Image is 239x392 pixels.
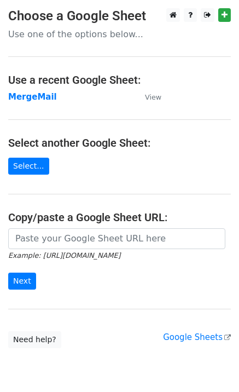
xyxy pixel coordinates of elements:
h4: Use a recent Google Sheet: [8,73,231,87]
input: Next [8,273,36,290]
a: Need help? [8,331,61,348]
p: Use one of the options below... [8,28,231,40]
h4: Copy/paste a Google Sheet URL: [8,211,231,224]
input: Paste your Google Sheet URL here [8,228,225,249]
h4: Select another Google Sheet: [8,136,231,149]
small: View [145,93,161,101]
a: Google Sheets [163,332,231,342]
a: Select... [8,158,49,175]
a: MergeMail [8,92,57,102]
small: Example: [URL][DOMAIN_NAME] [8,251,120,260]
h3: Choose a Google Sheet [8,8,231,24]
a: View [134,92,161,102]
